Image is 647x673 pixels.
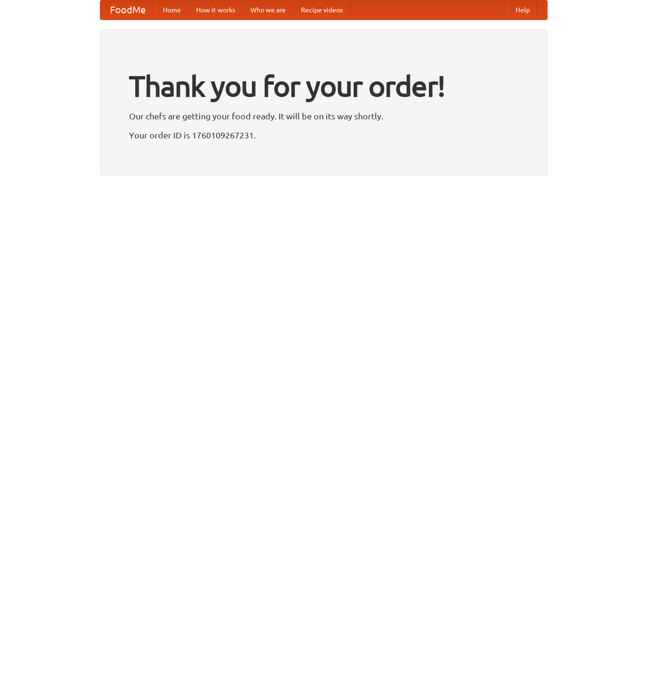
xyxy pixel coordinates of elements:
a: FoodMe [100,0,155,20]
a: Help [508,0,538,20]
a: Recipe videos [293,0,350,20]
p: Your order ID is 1760109267231. [129,128,518,142]
a: Who we are [243,0,293,20]
p: Our chefs are getting your food ready. It will be on its way shortly. [129,109,518,123]
a: How it works [189,0,243,20]
a: Home [155,0,189,20]
h1: Thank you for your order! [129,63,518,109]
